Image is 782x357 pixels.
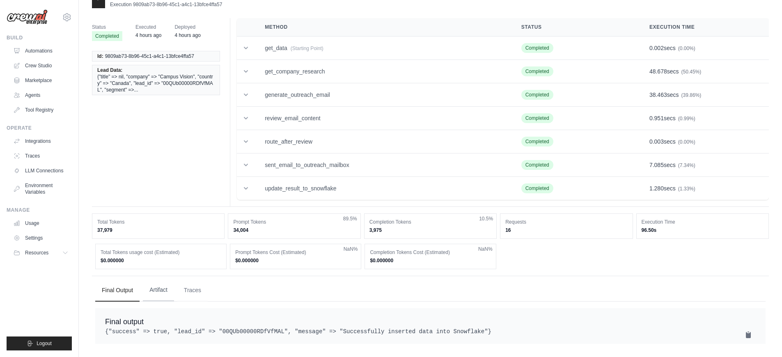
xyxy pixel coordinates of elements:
span: (1.33%) [678,186,695,192]
span: (0.00%) [678,46,695,51]
span: (0.00%) [678,139,695,145]
a: Integrations [10,135,72,148]
span: Completed [92,31,122,41]
dd: $0.000000 [235,257,356,264]
span: 48.678 [649,68,667,75]
span: 7.085 [649,162,664,168]
p: Execution 9809ab73-8b96-45c1-a4c1-13bfce4ffa57 [110,1,226,8]
a: Automations [10,44,72,57]
dt: Total Tokens [97,219,219,225]
span: {"title" => nil, "company" => "Campus Vision", "country" => "Canada", "lead_id" => "00QUb00000RDf... [97,73,215,93]
div: Operate [7,125,72,131]
a: LLM Connections [10,164,72,177]
iframe: Chat Widget [741,318,782,357]
span: Deployed [174,23,200,31]
img: Logo [7,9,48,25]
span: 0.951 [649,115,664,121]
span: 1.280 [649,185,664,192]
a: Crew Studio [10,59,72,72]
time: September 17, 2025 at 12:43 CDT [174,32,200,38]
a: Agents [10,89,72,102]
dt: Prompt Tokens Cost (Estimated) [235,249,356,256]
span: Lead Data: [97,67,122,73]
span: Final output [105,318,144,326]
span: Completed [521,43,553,53]
th: Method [255,18,511,37]
div: Build [7,34,72,41]
td: update_result_to_snowflake [255,177,511,200]
a: Settings [10,231,72,245]
span: 0.003 [649,138,664,145]
dd: $0.000000 [101,257,221,264]
span: NaN% [478,246,493,252]
span: Completed [521,113,553,123]
td: secs [640,177,769,200]
td: review_email_content [255,107,511,130]
span: (7.34%) [678,162,695,168]
td: secs [640,37,769,60]
td: get_company_research [255,60,511,83]
span: Logout [37,340,52,347]
dd: 16 [505,227,627,233]
span: Id: [97,53,103,59]
dt: Requests [505,219,627,225]
td: get_data [255,37,511,60]
dd: $0.000000 [370,257,491,264]
span: Completed [521,66,553,76]
span: NaN% [344,246,358,252]
button: Logout [7,336,72,350]
span: 10.5% [479,215,493,222]
td: secs [640,83,769,107]
a: Marketplace [10,74,72,87]
button: Traces [177,279,208,302]
td: route_after_review [255,130,511,153]
dt: Completion Tokens Cost (Estimated) [370,249,491,256]
div: Manage [7,207,72,213]
td: secs [640,153,769,177]
span: Status [92,23,122,31]
time: September 17, 2025 at 13:01 CDT [135,32,161,38]
span: 89.5% [343,215,357,222]
dt: Prompt Tokens [233,219,355,225]
button: Final Output [95,279,140,302]
a: Traces [10,149,72,162]
span: Completed [521,137,553,146]
span: 0.002 [649,45,664,51]
span: (0.99%) [678,116,695,121]
td: secs [640,130,769,153]
dd: 96.50s [642,227,764,233]
td: secs [640,60,769,83]
td: generate_outreach_email [255,83,511,107]
a: Environment Variables [10,179,72,199]
dd: 37,979 [97,227,219,233]
dd: 3,975 [369,227,491,233]
button: Resources [10,246,72,259]
span: (Starting Point) [291,46,323,51]
dt: Completion Tokens [369,219,491,225]
th: Execution Time [640,18,769,37]
td: secs [640,107,769,130]
button: Artifact [143,279,174,301]
span: Completed [521,160,553,170]
th: Status [511,18,640,37]
span: Completed [521,183,553,193]
span: (50.45%) [681,69,702,75]
dt: Execution Time [642,219,764,225]
pre: {"success" => true, "lead_id" => "00QUb00000RDfVfMAL", "message" => "Successfully inserted data i... [105,327,756,336]
span: Resources [25,249,48,256]
td: sent_email_to_outreach_mailbox [255,153,511,177]
a: Usage [10,217,72,230]
span: 9809ab73-8b96-45c1-a4c1-13bfce4ffa57 [105,53,194,59]
a: Tool Registry [10,103,72,117]
dt: Total Tokens usage cost (Estimated) [101,249,221,256]
span: Executed [135,23,161,31]
span: 38.463 [649,92,667,98]
span: (39.86%) [681,92,702,98]
span: Completed [521,90,553,100]
dd: 34,004 [233,227,355,233]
